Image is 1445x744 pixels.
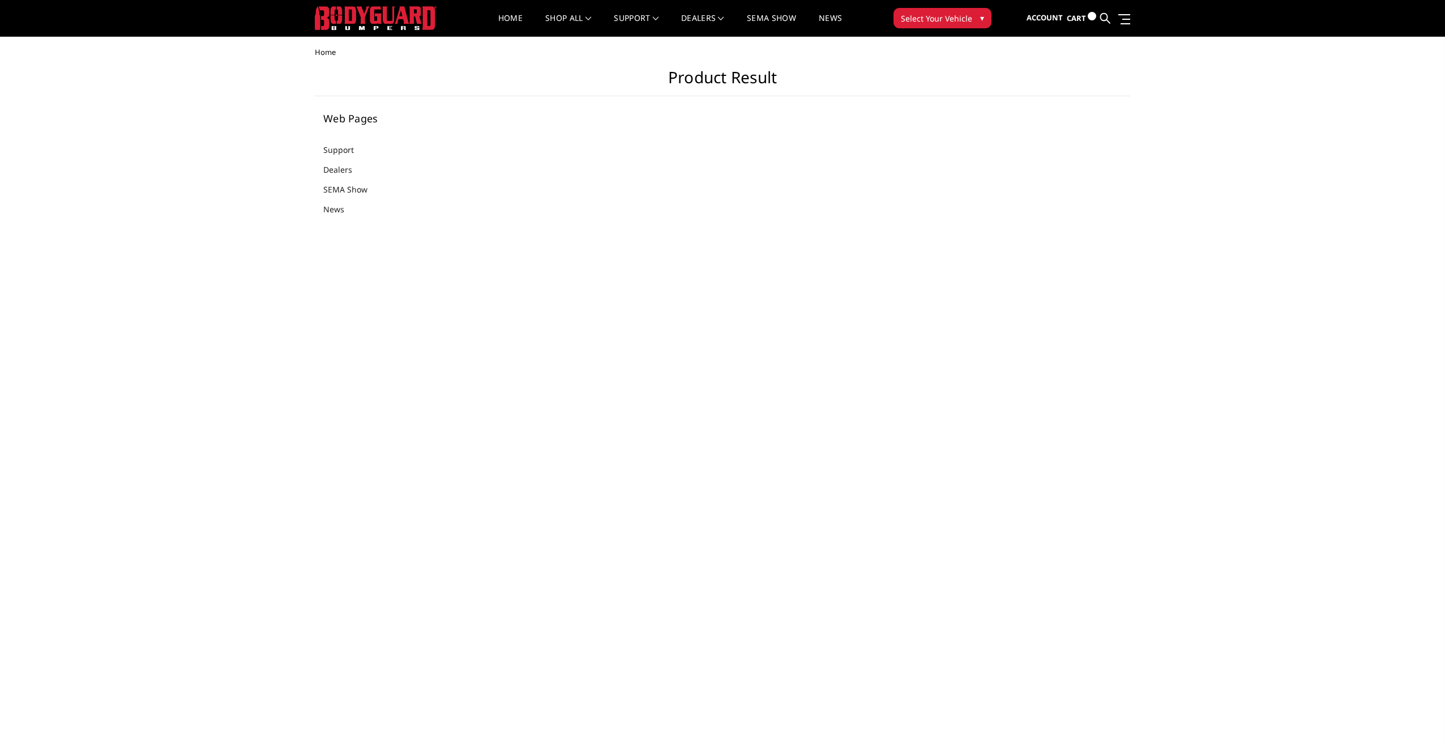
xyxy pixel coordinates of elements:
a: News [323,203,358,215]
a: Home [498,14,523,36]
h5: Web Pages [323,113,461,123]
span: Cart [1067,13,1086,23]
a: Cart [1067,3,1096,34]
span: Select Your Vehicle [901,12,972,24]
span: Home [315,47,336,57]
a: Dealers [323,164,366,176]
span: ▾ [980,12,984,24]
h1: Product Result [315,68,1130,96]
a: Dealers [681,14,724,36]
a: SEMA Show [747,14,796,36]
a: Account [1027,3,1063,33]
a: Support [614,14,659,36]
a: News [819,14,842,36]
a: shop all [545,14,591,36]
a: Support [323,144,368,156]
a: SEMA Show [323,183,382,195]
span: Account [1027,12,1063,23]
img: BODYGUARD BUMPERS [315,6,437,30]
button: Select Your Vehicle [893,8,991,28]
